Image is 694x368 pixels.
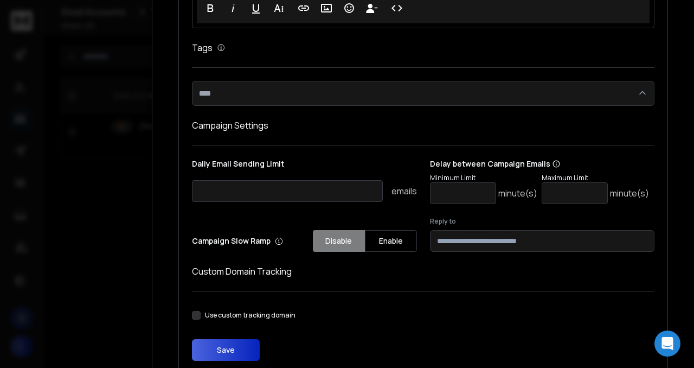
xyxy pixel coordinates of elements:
p: Delay between Campaign Emails [430,158,649,169]
p: emails [391,185,417,198]
p: Maximum Limit [542,174,649,182]
div: Open Intercom Messenger [654,331,680,357]
p: Campaign Slow Ramp [192,236,283,246]
h1: Campaign Settings [192,119,654,132]
p: minute(s) [498,187,537,200]
label: Use custom tracking domain [205,311,295,320]
label: Reply to [430,217,655,226]
p: Daily Email Sending Limit [192,158,417,174]
h1: Tags [192,41,213,54]
p: minute(s) [610,187,649,200]
button: Save [192,339,260,361]
p: Minimum Limit [430,174,537,182]
button: Disable [313,230,365,252]
button: Enable [365,230,417,252]
h1: Custom Domain Tracking [192,265,654,278]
